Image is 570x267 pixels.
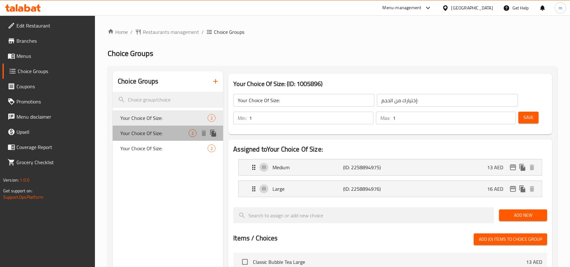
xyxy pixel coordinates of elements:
[523,114,534,121] span: Save
[508,163,518,172] button: edit
[504,211,542,219] span: Add New
[518,112,539,123] button: Save
[143,28,199,36] span: Restaurants management
[113,92,223,108] input: search
[189,130,196,136] span: 2
[527,184,537,194] button: delete
[18,67,90,75] span: Choice Groups
[108,28,557,36] nav: breadcrumb
[380,114,390,122] p: Max:
[508,184,518,194] button: edit
[208,146,215,152] span: 2
[113,126,223,141] div: Your Choice Of Size:2deleteduplicate
[518,184,527,194] button: duplicate
[233,207,494,223] input: search
[451,4,493,11] div: [GEOGRAPHIC_DATA]
[253,258,526,266] span: Classic Bubble Tea Large
[3,64,95,79] a: Choice Groups
[3,140,95,155] a: Coverage Report
[16,158,90,166] span: Grocery Checklist
[108,46,153,60] span: Choice Groups
[108,28,128,36] a: Home
[233,79,547,89] h3: Your Choice Of Size: (ID: 1005896)
[272,185,343,193] p: Large
[527,163,537,172] button: delete
[120,129,189,137] span: Your Choice Of Size:
[3,187,32,195] span: Get support on:
[487,185,508,193] p: 16 AED
[3,155,95,170] a: Grocery Checklist
[479,235,542,243] span: Add (0) items to choice group
[3,193,43,201] a: Support.OpsPlatform
[383,4,422,12] div: Menu-management
[208,145,216,152] div: Choices
[3,79,95,94] a: Coupons
[16,98,90,105] span: Promotions
[238,114,247,122] p: Min:
[3,48,95,64] a: Menus
[208,115,215,121] span: 2
[118,77,158,86] h2: Choice Groups
[518,163,527,172] button: duplicate
[20,176,29,184] span: 1.0.0
[16,52,90,60] span: Menus
[16,113,90,121] span: Menu disclaimer
[199,128,209,138] button: delete
[16,37,90,45] span: Branches
[120,114,208,122] span: Your Choice Of Size:
[120,145,208,152] span: Your Choice Of Size:
[233,145,547,154] h2: Assigned to Your Choice Of Size:
[3,176,19,184] span: Version:
[3,94,95,109] a: Promotions
[208,114,216,122] div: Choices
[16,128,90,136] span: Upsell
[343,185,391,193] p: (ID: 2258894976)
[233,178,547,200] li: Expand
[135,28,199,36] a: Restaurants management
[113,141,223,156] div: Your Choice Of Size:2
[239,181,542,197] div: Expand
[343,164,391,171] p: (ID: 2258894975)
[214,28,244,36] span: Choice Groups
[233,233,278,243] h2: Items / Choices
[499,209,547,221] button: Add New
[526,258,542,266] p: 13 AED
[130,28,133,36] li: /
[3,18,95,33] a: Edit Restaurant
[209,128,218,138] button: duplicate
[239,159,542,175] div: Expand
[3,109,95,124] a: Menu disclaimer
[202,28,204,36] li: /
[189,129,197,137] div: Choices
[233,157,547,178] li: Expand
[3,33,95,48] a: Branches
[16,22,90,29] span: Edit Restaurant
[272,164,343,171] p: Medium
[474,233,547,245] button: Add (0) items to choice group
[3,124,95,140] a: Upsell
[113,110,223,126] div: Your Choice Of Size:2
[487,164,508,171] p: 13 AED
[559,4,562,11] span: m
[16,143,90,151] span: Coverage Report
[16,83,90,90] span: Coupons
